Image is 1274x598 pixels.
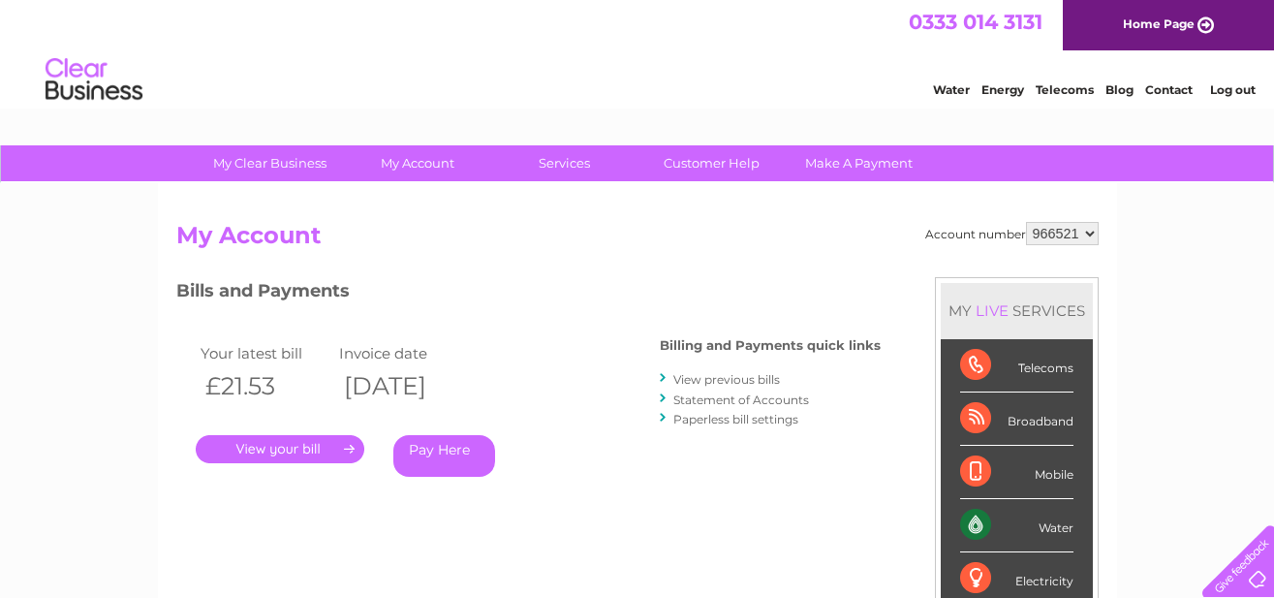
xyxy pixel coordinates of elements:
a: Statement of Accounts [673,393,809,407]
a: My Account [337,145,497,181]
a: Blog [1105,82,1134,97]
a: Energy [981,82,1024,97]
div: Clear Business is a trading name of Verastar Limited (registered in [GEOGRAPHIC_DATA] No. 3667643... [180,11,1096,94]
a: Contact [1145,82,1193,97]
a: Water [933,82,970,97]
th: [DATE] [334,366,474,406]
div: Mobile [960,446,1073,499]
h2: My Account [176,222,1099,259]
h4: Billing and Payments quick links [660,338,881,353]
a: 0333 014 3131 [909,10,1042,34]
th: £21.53 [196,366,335,406]
img: logo.png [45,50,143,110]
div: LIVE [972,301,1012,320]
td: Your latest bill [196,340,335,366]
a: Log out [1210,82,1256,97]
a: Services [484,145,644,181]
td: Invoice date [334,340,474,366]
a: Paperless bill settings [673,412,798,426]
div: Water [960,499,1073,552]
a: . [196,435,364,463]
div: MY SERVICES [941,283,1093,338]
a: Customer Help [632,145,792,181]
a: Make A Payment [779,145,939,181]
a: Telecoms [1036,82,1094,97]
div: Telecoms [960,339,1073,393]
div: Account number [925,222,1099,245]
a: View previous bills [673,372,780,387]
h3: Bills and Payments [176,277,881,311]
a: Pay Here [393,435,495,477]
div: Broadband [960,393,1073,446]
a: My Clear Business [190,145,350,181]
